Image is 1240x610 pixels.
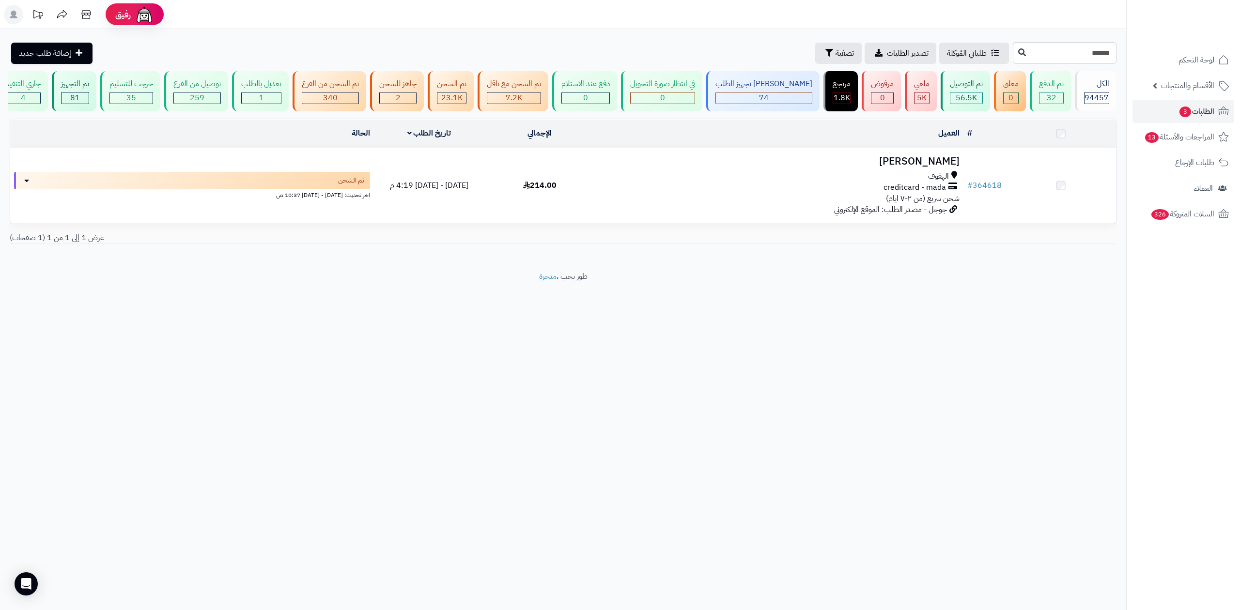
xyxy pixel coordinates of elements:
[992,71,1028,111] a: معلق 0
[1132,202,1234,226] a: السلات المتروكة326
[1132,48,1234,72] a: لوحة التحكم
[1132,100,1234,123] a: الطلبات3
[1073,71,1118,111] a: الكل94457
[836,47,854,59] span: تصفية
[1047,92,1056,104] span: 32
[302,92,358,104] div: 340
[947,47,987,59] span: طلباتي المُوكلة
[914,92,929,104] div: 4957
[407,127,451,139] a: تاريخ الطلب
[914,78,930,90] div: ملغي
[302,78,359,90] div: تم الشحن من الفرع
[939,71,992,111] a: تم التوصيل 56.5K
[886,193,960,204] span: شحن سريع (من ٢-٧ ايام)
[550,71,619,111] a: دفع عند الاستلام 0
[631,92,695,104] div: 0
[917,92,927,104] span: 5K
[599,156,959,167] h3: [PERSON_NAME]
[1175,156,1214,169] span: طلبات الإرجاع
[190,92,204,104] span: 259
[506,92,522,104] span: 7.2K
[903,71,939,111] a: ملغي 5K
[1039,78,1064,90] div: تم الدفع
[583,92,588,104] span: 0
[619,71,704,111] a: في انتظار صورة التحويل 0
[527,127,552,139] a: الإجمالي
[880,92,885,104] span: 0
[821,71,860,111] a: مرتجع 1.8K
[230,71,291,111] a: تعديل بالطلب 1
[1132,125,1234,149] a: المراجعات والأسئلة13
[1179,107,1191,117] span: 3
[2,232,563,244] div: عرض 1 إلى 1 من 1 (1 صفحات)
[115,9,131,20] span: رفيق
[11,43,93,64] a: إضافة طلب جديد
[1004,92,1018,104] div: 0
[716,92,812,104] div: 74
[967,127,972,139] a: #
[928,171,949,182] span: الهفوف
[715,78,812,90] div: [PERSON_NAME] تجهيز الطلب
[135,5,154,24] img: ai-face.png
[1178,105,1214,118] span: الطلبات
[98,71,162,111] a: خرجت للتسليم 35
[1085,92,1109,104] span: 94457
[1194,182,1213,195] span: العملاء
[15,572,38,595] div: Open Intercom Messenger
[19,47,71,59] span: إضافة طلب جديد
[833,78,851,90] div: مرتجع
[834,92,850,104] span: 1.8K
[1132,151,1234,174] a: طلبات الإرجاع
[950,78,983,90] div: تم التوصيل
[126,92,136,104] span: 35
[323,92,338,104] span: 340
[539,271,557,282] a: متجرة
[871,92,893,104] div: 0
[291,71,368,111] a: تم الشحن من الفرع 340
[173,78,221,90] div: توصيل من الفرع
[426,71,476,111] a: تم الشحن 23.1K
[938,127,960,139] a: العميل
[1039,92,1063,104] div: 32
[950,92,982,104] div: 56502
[660,92,665,104] span: 0
[6,92,40,104] div: 4
[865,43,936,64] a: تصدير الطلبات
[833,92,850,104] div: 1806
[834,204,947,215] span: جوجل - مصدر الطلب: الموقع الإلكتروني
[476,71,550,111] a: تم الشحن مع ناقل 7.2K
[352,127,370,139] a: الحالة
[1150,207,1214,221] span: السلات المتروكة
[759,92,769,104] span: 74
[14,189,370,199] div: اخر تحديث: [DATE] - [DATE] 10:37 ص
[1151,209,1169,220] span: 326
[379,78,417,90] div: جاهز للشحن
[630,78,695,90] div: في انتظار صورة التحويل
[109,78,153,90] div: خرجت للتسليم
[242,92,281,104] div: 1
[1003,78,1019,90] div: معلق
[380,92,416,104] div: 2
[338,176,364,185] span: تم الشحن
[368,71,426,111] a: جاهز للشحن 2
[61,78,89,90] div: تم التجهيز
[1132,177,1234,200] a: العملاء
[523,180,557,191] span: 214.00
[815,43,862,64] button: تصفية
[887,47,929,59] span: تصدير الطلبات
[487,78,541,90] div: تم الشحن مع ناقل
[1084,78,1109,90] div: الكل
[487,92,541,104] div: 7223
[390,180,468,191] span: [DATE] - [DATE] 4:19 م
[1008,92,1013,104] span: 0
[939,43,1009,64] a: طلباتي المُوكلة
[1178,53,1214,67] span: لوحة التحكم
[704,71,821,111] a: [PERSON_NAME] تجهيز الطلب 74
[174,92,220,104] div: 259
[1145,132,1159,143] span: 13
[967,180,973,191] span: #
[396,92,401,104] span: 2
[1161,79,1214,92] span: الأقسام والمنتجات
[1028,71,1073,111] a: تم الدفع 32
[62,92,89,104] div: 81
